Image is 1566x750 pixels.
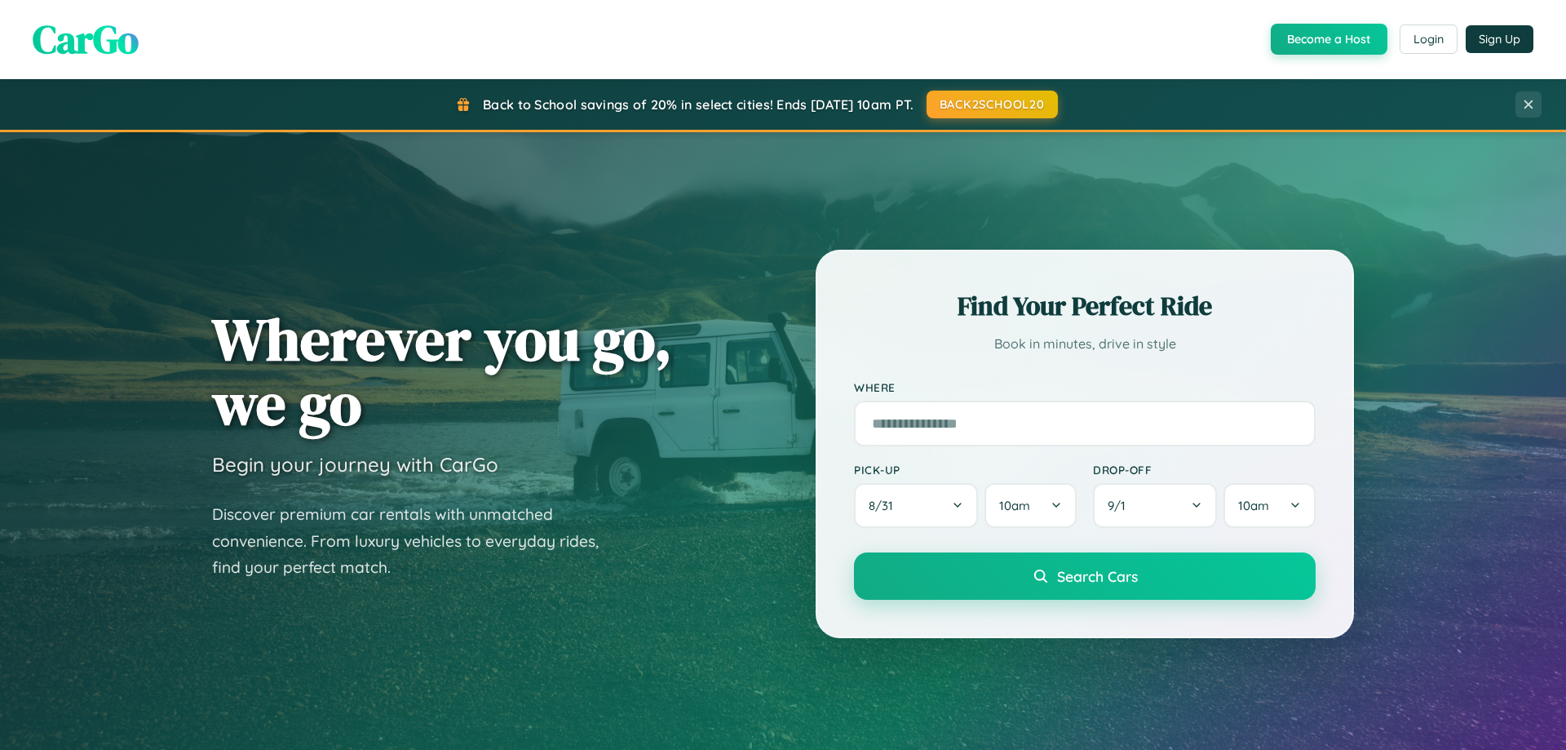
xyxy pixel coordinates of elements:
p: Discover premium car rentals with unmatched convenience. From luxury vehicles to everyday rides, ... [212,501,620,581]
span: Back to School savings of 20% in select cities! Ends [DATE] 10am PT. [483,96,913,113]
button: BACK2SCHOOL20 [927,91,1058,118]
span: CarGo [33,12,139,66]
h2: Find Your Perfect Ride [854,288,1316,324]
p: Book in minutes, drive in style [854,332,1316,356]
span: 10am [1238,498,1269,513]
button: 9/1 [1093,483,1217,528]
span: 10am [999,498,1030,513]
label: Pick-up [854,463,1077,477]
button: Become a Host [1271,24,1387,55]
h3: Begin your journey with CarGo [212,452,498,477]
span: Search Cars [1057,567,1138,585]
span: 9 / 1 [1108,498,1134,513]
label: Drop-off [1093,463,1316,477]
span: 8 / 31 [869,498,901,513]
button: 8/31 [854,483,978,528]
button: 10am [984,483,1077,528]
button: Search Cars [854,553,1316,600]
button: Sign Up [1466,25,1533,53]
h1: Wherever you go, we go [212,307,672,436]
label: Where [854,380,1316,394]
button: Login [1400,24,1458,54]
button: 10am [1223,483,1316,528]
